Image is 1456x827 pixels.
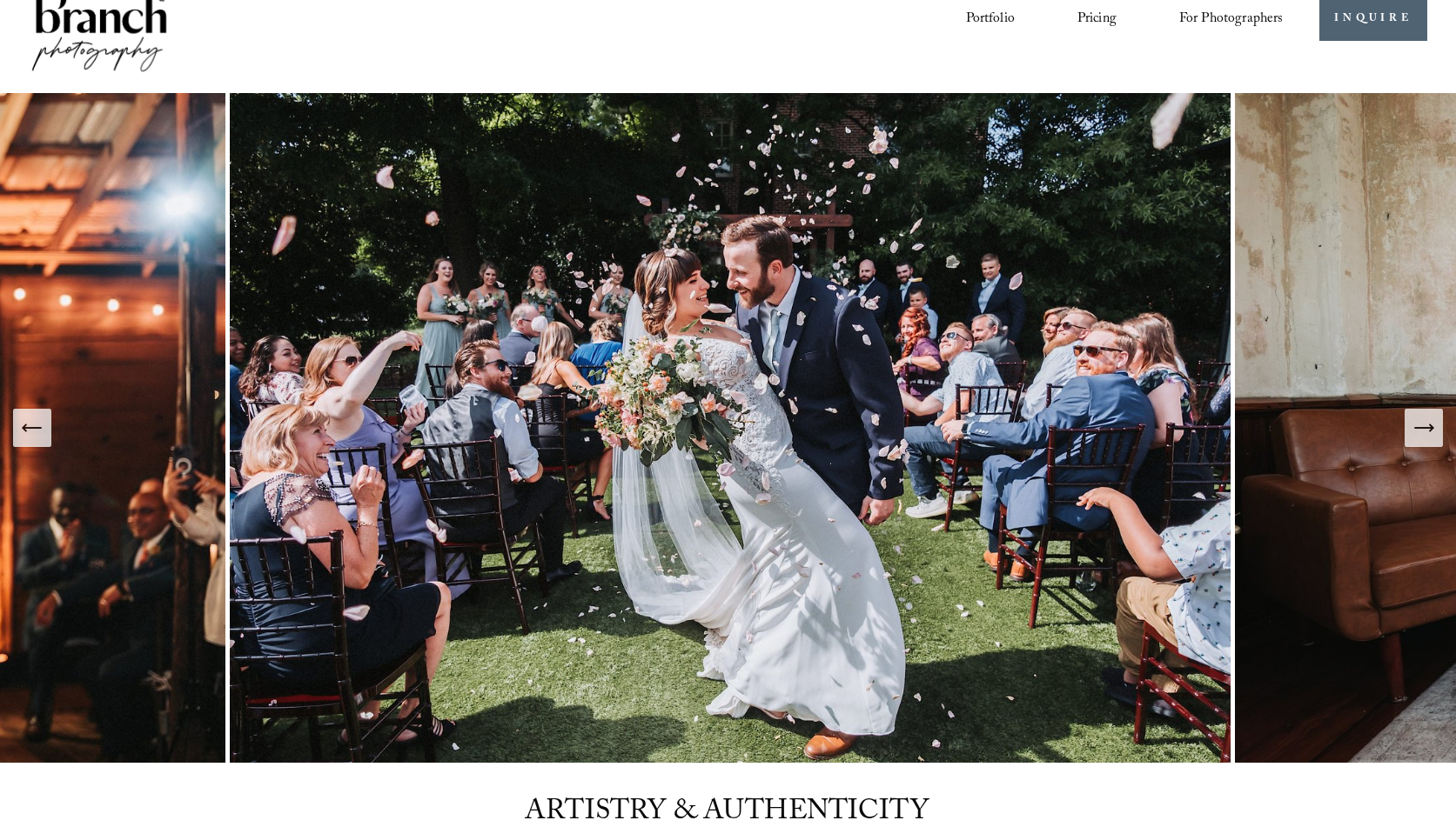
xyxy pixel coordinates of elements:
a: Portfolio [966,4,1015,34]
a: folder dropdown [1179,4,1284,34]
button: Next Slide [1405,409,1443,447]
button: Previous Slide [13,409,51,447]
a: Pricing [1077,4,1117,34]
img: Raleigh Wedding Photographer [230,93,1235,763]
span: For Photographers [1179,6,1284,33]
